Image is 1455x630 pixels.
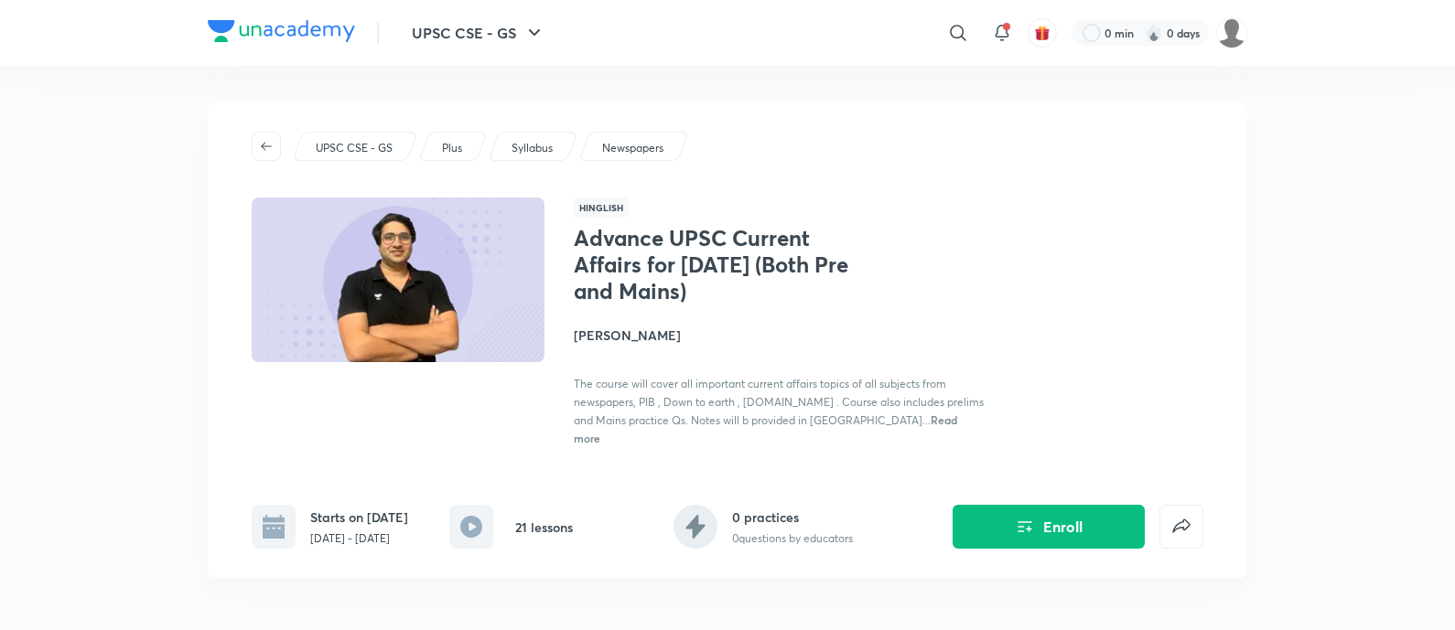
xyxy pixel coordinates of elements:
[574,198,629,218] span: Hinglish
[732,530,853,547] p: 0 questions by educators
[574,377,984,427] span: The course will cover all important current affairs topics of all subjects from newspapers, PIB ,...
[515,518,573,537] h6: 21 lessons
[208,20,355,42] img: Company Logo
[1159,505,1203,549] button: false
[1034,25,1051,41] img: avatar
[599,140,667,156] a: Newspapers
[602,140,663,156] p: Newspapers
[208,20,355,47] a: Company Logo
[439,140,466,156] a: Plus
[249,196,547,364] img: Thumbnail
[316,140,393,156] p: UPSC CSE - GS
[732,507,853,527] h6: 0 practices
[574,326,984,345] h4: [PERSON_NAME]
[310,530,408,547] p: [DATE] - [DATE]
[509,140,556,156] a: Syllabus
[313,140,396,156] a: UPSC CSE - GS
[442,140,462,156] p: Plus
[953,505,1145,549] button: Enroll
[1145,24,1163,42] img: streak
[574,225,873,304] h1: Advance UPSC Current Affairs for [DATE] (Both Pre and Mains)
[1216,17,1247,48] img: Piali K
[310,507,408,527] h6: Starts on [DATE]
[1028,18,1057,48] button: avatar
[512,140,553,156] p: Syllabus
[401,15,556,51] button: UPSC CSE - GS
